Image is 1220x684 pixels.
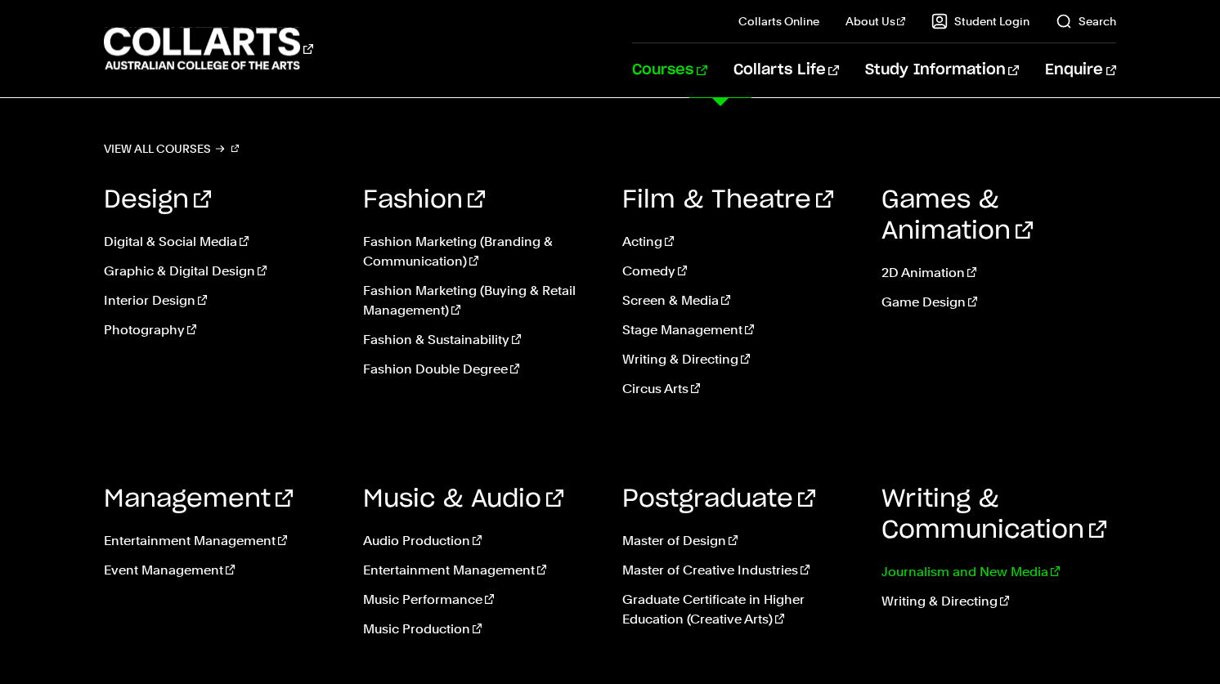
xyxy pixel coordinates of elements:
[104,262,339,281] a: Graphic & Digital Design
[363,531,598,551] a: Audio Production
[622,188,833,212] a: Film & Theatre
[738,13,819,29] a: Collarts Online
[363,487,563,512] a: Music & Audio
[622,232,857,252] a: Acting
[363,619,598,639] a: Music Production
[881,293,1116,312] a: Game Design
[881,263,1116,283] a: 2D Animation
[104,188,211,212] a: Design
[622,487,815,512] a: Postgraduate
[622,291,857,311] a: Screen & Media
[881,188,1033,244] a: Games & Animation
[622,379,857,399] a: Circus Arts
[363,561,598,580] a: Entertainment Management
[104,531,339,551] a: Entertainment Management
[1056,13,1116,29] a: Search
[632,43,706,97] a: Courses
[845,13,906,29] a: About Us
[104,25,313,72] div: Go to homepage
[622,262,857,281] a: Comedy
[363,188,485,212] a: Fashion
[881,592,1116,611] a: Writing & Directing
[1045,43,1116,97] a: Enquire
[865,43,1019,97] a: Study Information
[363,232,598,271] a: Fashion Marketing (Branding & Communication)
[104,291,339,311] a: Interior Design
[931,13,1029,29] a: Student Login
[363,360,598,379] a: Fashion Double Degree
[104,561,339,580] a: Event Management
[622,531,857,551] a: Master of Design
[104,232,339,252] a: Digital & Social Media
[881,487,1106,543] a: Writing & Communication
[622,320,857,340] a: Stage Management
[104,320,339,340] a: Photography
[363,281,598,320] a: Fashion Marketing (Buying & Retail Management)
[622,350,857,369] a: Writing & Directing
[622,590,857,629] a: Graduate Certificate in Higher Education (Creative Arts)
[104,137,240,160] a: View all courses
[104,487,293,512] a: Management
[363,590,598,610] a: Music Performance
[733,43,839,97] a: Collarts Life
[363,330,598,350] a: Fashion & Sustainability
[622,561,857,580] a: Master of Creative Industries
[881,562,1116,582] a: Journalism and New Media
